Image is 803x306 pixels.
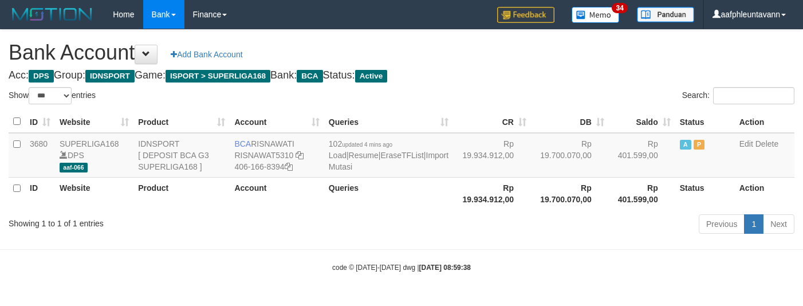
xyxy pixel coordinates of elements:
th: Product [133,177,230,210]
img: Feedback.jpg [497,7,554,23]
a: SUPERLIGA168 [60,139,119,148]
div: Showing 1 to 1 of 1 entries [9,213,326,229]
a: Load [329,151,347,160]
a: Next [763,214,794,234]
span: Active [355,70,388,83]
img: Button%20Memo.svg [572,7,620,23]
select: Showentries [29,87,72,104]
th: Queries [324,177,453,210]
label: Search: [682,87,794,104]
th: ID: activate to sort column ascending [25,111,55,133]
td: DPS [55,133,133,178]
th: Account [230,177,324,210]
span: BCA [297,70,322,83]
a: Edit [739,139,753,148]
th: Action [735,177,794,210]
th: Rp 19.934.912,00 [453,177,531,210]
span: ISPORT > SUPERLIGA168 [166,70,270,83]
th: Rp 401.599,00 [609,177,675,210]
span: Active [680,140,691,150]
td: Rp 401.599,00 [609,133,675,178]
th: Action [735,111,794,133]
span: 102 [329,139,392,148]
th: Website [55,177,133,210]
span: DPS [29,70,54,83]
a: Copy RISNAWAT5310 to clipboard [296,151,304,160]
span: BCA [234,139,251,148]
span: IDNSPORT [85,70,135,83]
th: Product: activate to sort column ascending [133,111,230,133]
strong: [DATE] 08:59:38 [419,264,471,272]
a: Delete [755,139,778,148]
th: Status [675,177,735,210]
th: Website: activate to sort column ascending [55,111,133,133]
a: RISNAWAT5310 [234,151,293,160]
th: Status [675,111,735,133]
input: Search: [713,87,794,104]
td: Rp 19.700.070,00 [531,133,609,178]
a: Resume [349,151,379,160]
label: Show entries [9,87,96,104]
th: Queries: activate to sort column ascending [324,111,453,133]
small: code © [DATE]-[DATE] dwg | [332,264,471,272]
th: DB: activate to sort column ascending [531,111,609,133]
th: Account: activate to sort column ascending [230,111,324,133]
a: Copy 4061668394 to clipboard [285,162,293,171]
span: updated 4 mins ago [342,142,392,148]
td: Rp 19.934.912,00 [453,133,531,178]
th: CR: activate to sort column ascending [453,111,531,133]
td: IDNSPORT [ DEPOSIT BCA G3 SUPERLIGA168 ] [133,133,230,178]
th: ID [25,177,55,210]
img: panduan.png [637,7,694,22]
td: RISNAWATI 406-166-8394 [230,133,324,178]
img: MOTION_logo.png [9,6,96,23]
th: Rp 19.700.070,00 [531,177,609,210]
span: aaf-066 [60,163,88,172]
a: Import Mutasi [329,151,448,171]
td: 3680 [25,133,55,178]
a: Add Bank Account [163,45,250,64]
a: Previous [699,214,745,234]
span: 34 [612,3,627,13]
span: | | | [329,139,448,171]
th: Saldo: activate to sort column ascending [609,111,675,133]
a: EraseTFList [380,151,423,160]
h4: Acc: Group: Game: Bank: Status: [9,70,794,81]
a: 1 [744,214,763,234]
h1: Bank Account [9,41,794,64]
span: Paused [694,140,705,150]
